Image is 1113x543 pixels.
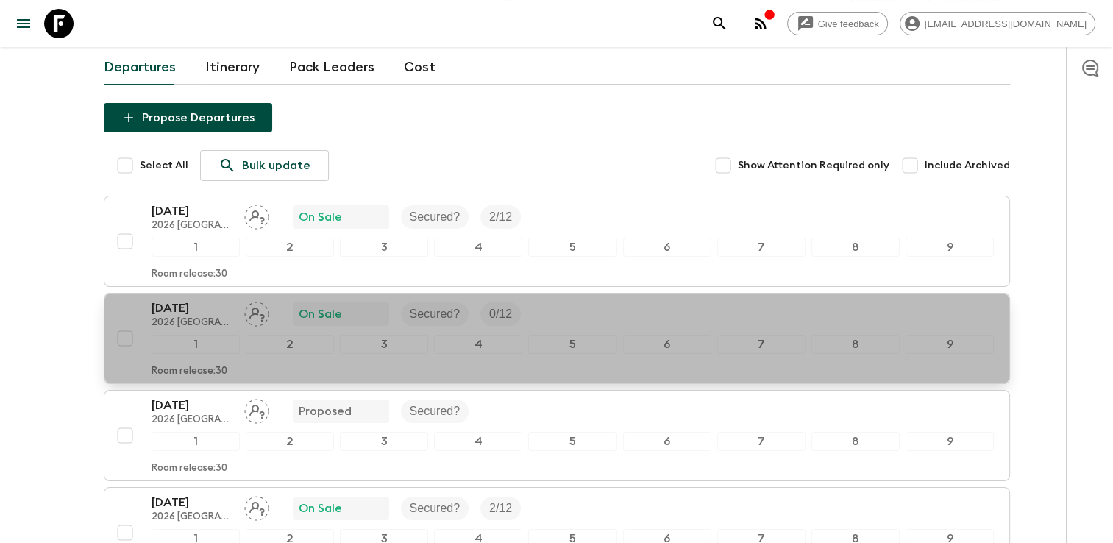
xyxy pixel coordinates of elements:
[152,511,232,523] p: 2026 [GEOGRAPHIC_DATA] (Jun - Nov)
[410,305,461,323] p: Secured?
[104,50,176,85] a: Departures
[299,402,352,420] p: Proposed
[401,400,469,423] div: Secured?
[810,18,887,29] span: Give feedback
[246,432,334,451] div: 2
[480,302,521,326] div: Trip Fill
[489,208,512,226] p: 2 / 12
[480,205,521,229] div: Trip Fill
[9,9,38,38] button: menu
[434,432,522,451] div: 4
[200,150,329,181] a: Bulk update
[401,497,469,520] div: Secured?
[528,335,616,354] div: 5
[340,432,428,451] div: 3
[480,497,521,520] div: Trip Fill
[340,238,428,257] div: 3
[244,403,269,415] span: Assign pack leader
[705,9,734,38] button: search adventures
[289,50,374,85] a: Pack Leaders
[900,12,1095,35] div: [EMAIL_ADDRESS][DOMAIN_NAME]
[906,432,994,451] div: 9
[152,366,227,377] p: Room release: 30
[738,158,889,173] span: Show Attention Required only
[717,335,806,354] div: 7
[401,302,469,326] div: Secured?
[906,335,994,354] div: 9
[152,414,232,426] p: 2026 [GEOGRAPHIC_DATA] (Jun - Nov)
[140,158,188,173] span: Select All
[104,103,272,132] button: Propose Departures
[246,335,334,354] div: 2
[410,500,461,517] p: Secured?
[152,432,240,451] div: 1
[299,500,342,517] p: On Sale
[152,317,232,329] p: 2026 [GEOGRAPHIC_DATA] (Jun - Nov)
[925,158,1010,173] span: Include Archived
[404,50,435,85] a: Cost
[152,299,232,317] p: [DATE]
[246,238,334,257] div: 2
[152,397,232,414] p: [DATE]
[152,269,227,280] p: Room release: 30
[623,335,711,354] div: 6
[434,335,522,354] div: 4
[717,432,806,451] div: 7
[623,238,711,257] div: 6
[811,432,900,451] div: 8
[410,208,461,226] p: Secured?
[489,500,512,517] p: 2 / 12
[528,238,616,257] div: 5
[623,432,711,451] div: 6
[104,293,1010,384] button: [DATE]2026 [GEOGRAPHIC_DATA] (Jun - Nov)Assign pack leaderOn SaleSecured?Trip Fill123456789Room r...
[242,157,310,174] p: Bulk update
[340,335,428,354] div: 3
[244,209,269,221] span: Assign pack leader
[401,205,469,229] div: Secured?
[104,390,1010,481] button: [DATE]2026 [GEOGRAPHIC_DATA] (Jun - Nov)Assign pack leaderProposedSecured?123456789Room release:30
[152,202,232,220] p: [DATE]
[152,220,232,232] p: 2026 [GEOGRAPHIC_DATA] (Jun - Nov)
[717,238,806,257] div: 7
[244,306,269,318] span: Assign pack leader
[787,12,888,35] a: Give feedback
[410,402,461,420] p: Secured?
[811,238,900,257] div: 8
[906,238,994,257] div: 9
[152,335,240,354] div: 1
[152,494,232,511] p: [DATE]
[244,500,269,512] span: Assign pack leader
[205,50,260,85] a: Itinerary
[434,238,522,257] div: 4
[152,238,240,257] div: 1
[489,305,512,323] p: 0 / 12
[299,208,342,226] p: On Sale
[152,463,227,475] p: Room release: 30
[299,305,342,323] p: On Sale
[104,196,1010,287] button: [DATE]2026 [GEOGRAPHIC_DATA] (Jun - Nov)Assign pack leaderOn SaleSecured?Trip Fill123456789Room r...
[917,18,1095,29] span: [EMAIL_ADDRESS][DOMAIN_NAME]
[811,335,900,354] div: 8
[528,432,616,451] div: 5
